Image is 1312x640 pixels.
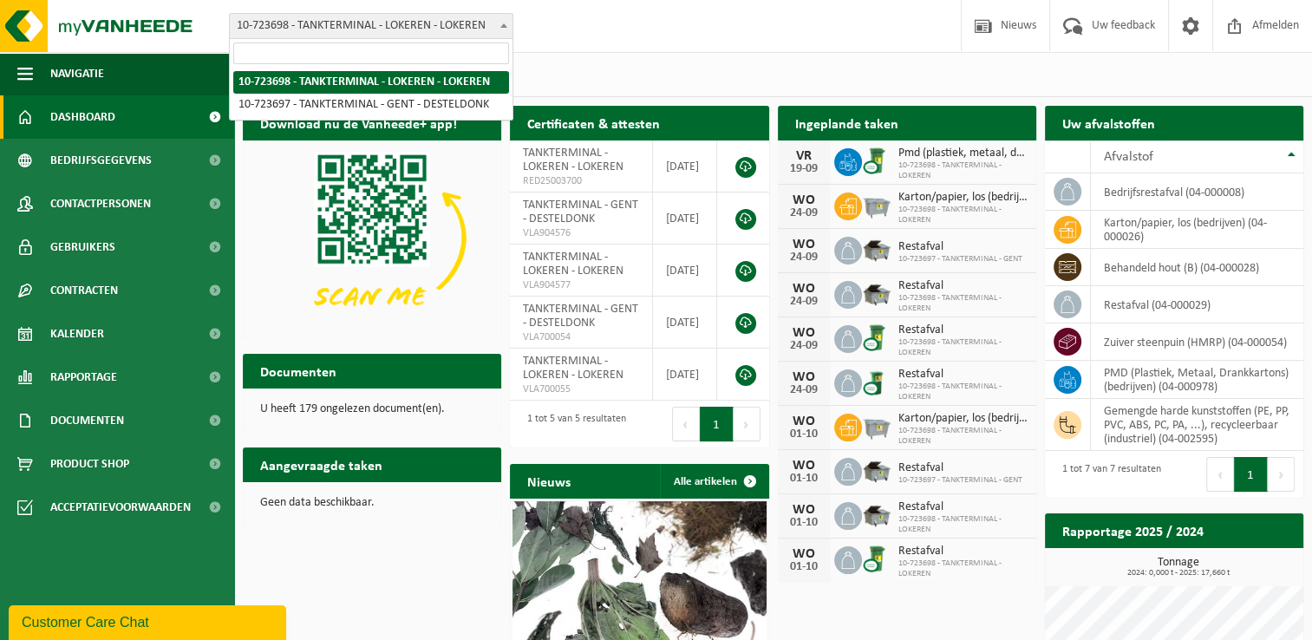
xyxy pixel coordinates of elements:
[787,517,821,529] div: 01-10
[243,140,501,335] img: Download de VHEPlus App
[898,279,1028,293] span: Restafval
[862,146,891,175] img: WB-0240-CU
[700,407,734,441] button: 1
[1054,455,1161,493] div: 1 tot 7 van 7 resultaten
[787,561,821,573] div: 01-10
[50,139,152,182] span: Bedrijfsgegevens
[898,475,1022,486] span: 10-723697 - TANKTERMINAL - GENT
[653,297,718,349] td: [DATE]
[233,94,509,116] li: 10-723697 - TANKTERMINAL - GENT - DESTELDONK
[243,354,354,388] h2: Documenten
[787,149,821,163] div: VR
[523,278,638,292] span: VLA904577
[862,367,891,396] img: WB-0120-CU
[787,238,821,251] div: WO
[898,545,1028,558] span: Restafval
[1268,457,1295,492] button: Next
[787,503,821,517] div: WO
[50,52,104,95] span: Navigatie
[50,182,151,225] span: Contactpersonen
[787,251,821,264] div: 24-09
[1091,399,1303,451] td: gemengde harde kunststoffen (PE, PP, PVC, ABS, PC, PA, ...), recycleerbaar (industriel) (04-002595)
[653,245,718,297] td: [DATE]
[898,412,1028,426] span: Karton/papier, los (bedrijven)
[233,71,509,94] li: 10-723698 - TANKTERMINAL - LOKEREN - LOKEREN
[898,240,1022,254] span: Restafval
[519,405,626,443] div: 1 tot 5 van 5 resultaten
[9,602,290,640] iframe: chat widget
[672,407,700,441] button: Previous
[787,370,821,384] div: WO
[653,140,718,193] td: [DATE]
[898,500,1028,514] span: Restafval
[1091,361,1303,399] td: PMD (Plastiek, Metaal, Drankkartons) (bedrijven) (04-000978)
[898,382,1028,402] span: 10-723698 - TANKTERMINAL - LOKEREN
[243,447,400,481] h2: Aangevraagde taken
[787,384,821,396] div: 24-09
[898,147,1028,160] span: Pmd (plastiek, metaal, drankkartons) (bedrijven)
[898,337,1028,358] span: 10-723698 - TANKTERMINAL - LOKEREN
[50,95,115,139] span: Dashboard
[653,349,718,401] td: [DATE]
[862,500,891,529] img: WB-5000-GAL-GY-04
[898,293,1028,314] span: 10-723698 - TANKTERMINAL - LOKEREN
[1206,457,1234,492] button: Previous
[862,455,891,485] img: WB-5000-GAL-GY-01
[50,399,124,442] span: Documenten
[1045,106,1172,140] h2: Uw afvalstoffen
[862,323,891,352] img: WB-0240-CU
[50,312,104,356] span: Kalender
[523,226,638,240] span: VLA904576
[50,442,129,486] span: Product Shop
[862,278,891,308] img: WB-5000-GAL-GY-04
[523,303,638,330] span: TANKTERMINAL - GENT - DESTELDONK
[898,558,1028,579] span: 10-723698 - TANKTERMINAL - LOKEREN
[260,497,484,509] p: Geen data beschikbaar.
[523,199,638,225] span: TANKTERMINAL - GENT - DESTELDONK
[898,205,1028,225] span: 10-723698 - TANKTERMINAL - LOKEREN
[787,459,821,473] div: WO
[510,464,588,498] h2: Nieuws
[862,544,891,573] img: WB-0240-CU
[523,330,638,344] span: VLA700054
[787,207,821,219] div: 24-09
[1104,150,1153,164] span: Afvalstof
[898,191,1028,205] span: Karton/papier, los (bedrijven)
[898,160,1028,181] span: 10-723698 - TANKTERMINAL - LOKEREN
[1045,513,1221,547] h2: Rapportage 2025 / 2024
[862,234,891,264] img: WB-5000-GAL-GY-01
[787,473,821,485] div: 01-10
[898,323,1028,337] span: Restafval
[1091,211,1303,249] td: karton/papier, los (bedrijven) (04-000026)
[787,163,821,175] div: 19-09
[50,486,191,529] span: Acceptatievoorwaarden
[1091,286,1303,323] td: restafval (04-000029)
[787,415,821,428] div: WO
[1234,457,1268,492] button: 1
[50,356,117,399] span: Rapportage
[787,547,821,561] div: WO
[778,106,916,140] h2: Ingeplande taken
[523,355,623,382] span: TANKTERMINAL - LOKEREN - LOKEREN
[653,193,718,245] td: [DATE]
[734,407,760,441] button: Next
[229,13,513,39] span: 10-723698 - TANKTERMINAL - LOKEREN - LOKEREN
[243,106,474,140] h2: Download nu de Vanheede+ app!
[787,282,821,296] div: WO
[660,464,767,499] a: Alle artikelen
[523,174,638,188] span: RED25003700
[230,14,512,38] span: 10-723698 - TANKTERMINAL - LOKEREN - LOKEREN
[898,514,1028,535] span: 10-723698 - TANKTERMINAL - LOKEREN
[523,147,623,173] span: TANKTERMINAL - LOKEREN - LOKEREN
[787,340,821,352] div: 24-09
[862,190,891,219] img: WB-2500-GAL-GY-01
[787,296,821,308] div: 24-09
[787,326,821,340] div: WO
[1091,249,1303,286] td: behandeld hout (B) (04-000028)
[862,411,891,441] img: WB-2500-GAL-GY-01
[898,461,1022,475] span: Restafval
[1054,557,1303,578] h3: Tonnage
[50,269,118,312] span: Contracten
[898,254,1022,264] span: 10-723697 - TANKTERMINAL - GENT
